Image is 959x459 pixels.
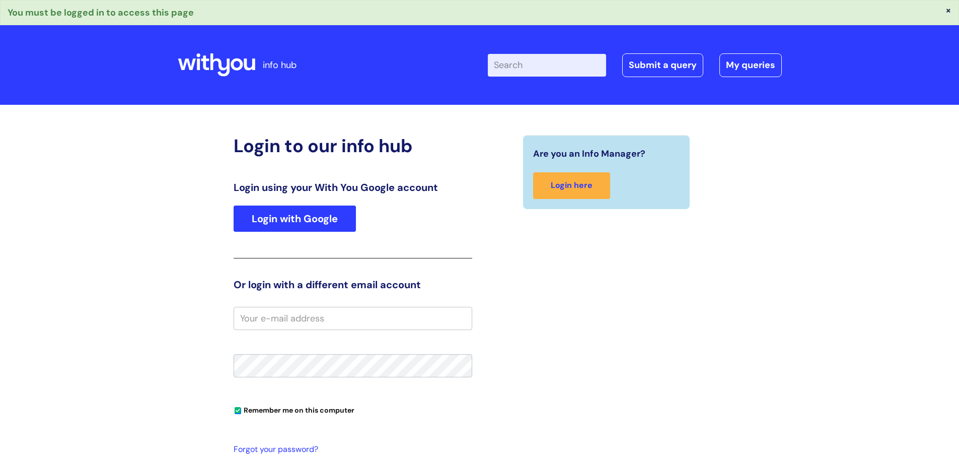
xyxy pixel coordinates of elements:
input: Your e-mail address [234,307,472,330]
button: × [945,6,951,15]
a: Login here [533,172,610,199]
a: Forgot your password? [234,442,467,457]
p: info hub [263,57,297,73]
label: Remember me on this computer [234,404,354,415]
a: Submit a query [622,53,703,77]
h2: Login to our info hub [234,135,472,157]
a: My queries [719,53,782,77]
input: Search [488,54,606,76]
input: Remember me on this computer [235,408,241,414]
h3: Login using your With You Google account [234,181,472,193]
div: You can uncheck this option if you're logging in from a shared device [234,402,472,418]
h3: Or login with a different email account [234,279,472,291]
a: Login with Google [234,206,356,232]
span: Are you an Info Manager? [533,146,645,162]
